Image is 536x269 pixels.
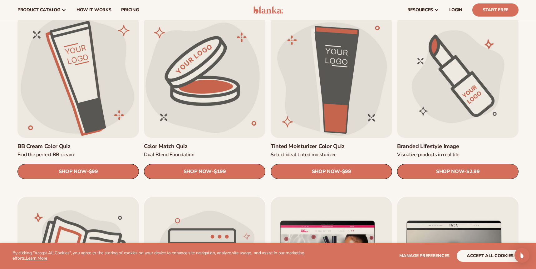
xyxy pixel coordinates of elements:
a: Branded Lifestyle Image [397,143,519,150]
img: tab_domain_overview_orange.svg [26,36,31,41]
div: v 4.0.25 [17,10,31,15]
a: Tinted Moisturizer Color Quiz [271,143,392,150]
div: Keyword (traffico) [70,37,104,41]
img: tab_keywords_by_traffic_grey.svg [63,36,68,41]
a: BB Cream Color Quiz [17,143,139,150]
button: accept all cookies [457,250,524,262]
a: SHOP NOW- $99 [271,164,392,179]
a: SHOP NOW- $199 [144,164,265,179]
span: How It Works [76,7,111,12]
span: SHOP NOW [312,169,340,175]
img: logo [253,6,283,14]
div: Open Intercom Messenger [514,248,529,263]
img: logo_orange.svg [10,10,15,15]
span: SHOP NOW [59,169,87,175]
div: Dominio: [DOMAIN_NAME] [16,16,70,21]
span: pricing [121,7,139,12]
span: $99 [342,169,351,175]
span: resources [407,7,433,12]
span: SHOP NOW [184,169,212,175]
span: Manage preferences [399,253,450,259]
a: Color Match Quiz [144,143,265,150]
a: SHOP NOW- $2.99 [397,164,519,179]
button: Manage preferences [399,250,450,262]
span: SHOP NOW [436,169,464,175]
p: By clicking "Accept All Cookies", you agree to the storing of cookies on your device to enhance s... [12,251,317,261]
a: Learn More [26,255,47,261]
span: $99 [89,169,98,175]
a: SHOP NOW- $99 [17,164,139,179]
span: product catalog [17,7,60,12]
img: website_grey.svg [10,16,15,21]
a: Start Free [472,3,519,17]
span: $2.99 [466,169,479,175]
span: LOGIN [449,7,462,12]
span: $199 [214,169,226,175]
div: Dominio [33,37,48,41]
